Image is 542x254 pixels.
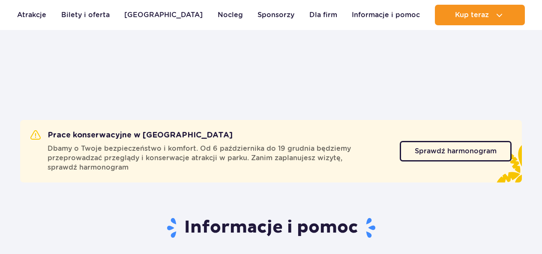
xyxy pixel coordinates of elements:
span: Kup teraz [455,11,489,19]
a: Sprawdź harmonogram [400,141,512,161]
h1: Informacje i pomoc [20,217,522,239]
span: Dbamy o Twoje bezpieczeństwo i komfort. Od 6 października do 19 grudnia będziemy przeprowadzać pr... [48,144,389,172]
a: Dla firm [309,5,337,25]
a: Informacje i pomoc [352,5,420,25]
a: [GEOGRAPHIC_DATA] [124,5,203,25]
a: Sponsorzy [258,5,294,25]
a: Nocleg [218,5,243,25]
a: Atrakcje [17,5,46,25]
a: Bilety i oferta [61,5,110,25]
h2: Prace konserwacyjne w [GEOGRAPHIC_DATA] [30,130,233,140]
button: Kup teraz [435,5,525,25]
span: Sprawdź harmonogram [415,148,497,155]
